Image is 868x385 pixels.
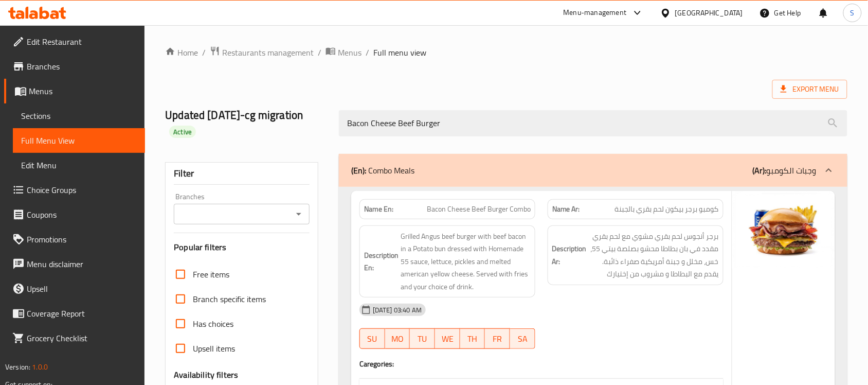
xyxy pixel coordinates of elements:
[193,268,229,281] span: Free items
[339,110,847,136] input: search
[339,154,847,187] div: (En): Combo Meals(Ar):وجبات الكومبو
[4,202,145,227] a: Coupons
[292,207,306,221] button: Open
[13,103,145,128] a: Sections
[193,342,235,355] span: Upsell items
[389,331,406,346] span: MO
[169,126,196,138] div: Active
[338,46,361,59] span: Menus
[552,204,580,215] strong: Name Ar:
[169,127,196,137] span: Active
[29,85,137,97] span: Menus
[410,328,435,349] button: TU
[222,46,314,59] span: Restaurants management
[210,46,314,59] a: Restaurants management
[27,184,137,196] span: Choice Groups
[732,191,835,268] img: mmw_638842136285712709
[753,164,817,177] p: وجبات الكومبو
[4,54,145,79] a: Branches
[485,328,510,349] button: FR
[21,134,137,147] span: Full Menu View
[174,163,310,185] div: Filter
[27,208,137,221] span: Coupons
[165,108,327,138] h2: Updated [DATE]-cg migration
[318,46,321,59] li: /
[359,328,385,349] button: SU
[510,328,535,349] button: SA
[193,318,233,330] span: Has choices
[13,128,145,153] a: Full Menu View
[4,326,145,351] a: Grocery Checklist
[32,360,48,374] span: 1.0.0
[460,328,485,349] button: TH
[781,83,839,96] span: Export Menu
[325,46,361,59] a: Menus
[414,331,431,346] span: TU
[359,359,724,369] h4: Caregories:
[27,307,137,320] span: Coverage Report
[27,283,137,295] span: Upsell
[464,331,481,346] span: TH
[5,360,30,374] span: Version:
[4,227,145,252] a: Promotions
[193,293,266,305] span: Branch specific items
[13,153,145,178] a: Edit Menu
[385,328,410,349] button: MO
[489,331,506,346] span: FR
[4,178,145,202] a: Choice Groups
[851,7,855,19] span: S
[364,331,381,346] span: SU
[174,369,238,381] h3: Availability filters
[675,7,743,19] div: [GEOGRAPHIC_DATA]
[369,305,426,315] span: [DATE] 03:40 AM
[366,46,369,59] li: /
[21,110,137,122] span: Sections
[514,331,531,346] span: SA
[589,230,719,281] span: برجر أنجوس لحم بقري مشوي مع لحم بقري مقدد في بان بطاطا محشو بصلصة بيتي 55، خس، مخلل و جبنة أمريكي...
[27,258,137,270] span: Menu disclaimer
[753,163,767,178] b: (Ar):
[552,242,587,268] strong: Description Ar:
[435,328,460,349] button: WE
[351,163,366,178] b: (En):
[202,46,206,59] li: /
[165,46,847,59] nav: breadcrumb
[4,252,145,276] a: Menu disclaimer
[615,204,719,215] span: كومبو برجر بيكون لحم بقري بالجبنة
[364,204,393,215] strong: Name En:
[27,332,137,344] span: Grocery Checklist
[439,331,456,346] span: WE
[27,233,137,246] span: Promotions
[4,29,145,54] a: Edit Restaurant
[351,164,414,177] p: Combo Meals
[165,46,198,59] a: Home
[21,159,137,171] span: Edit Menu
[4,301,145,326] a: Coverage Report
[564,7,627,19] div: Menu-management
[364,249,399,274] strong: Description En:
[427,204,531,215] span: Bacon Cheese Beef Burger Combo
[373,46,426,59] span: Full menu view
[27,60,137,73] span: Branches
[401,230,531,293] span: Grilled Angus beef burger with beef bacon in a Potato bun dressed with Homemade 55 sauce, lettuce...
[772,80,847,99] span: Export Menu
[4,79,145,103] a: Menus
[27,36,137,48] span: Edit Restaurant
[4,276,145,301] a: Upsell
[174,241,310,253] h3: Popular filters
